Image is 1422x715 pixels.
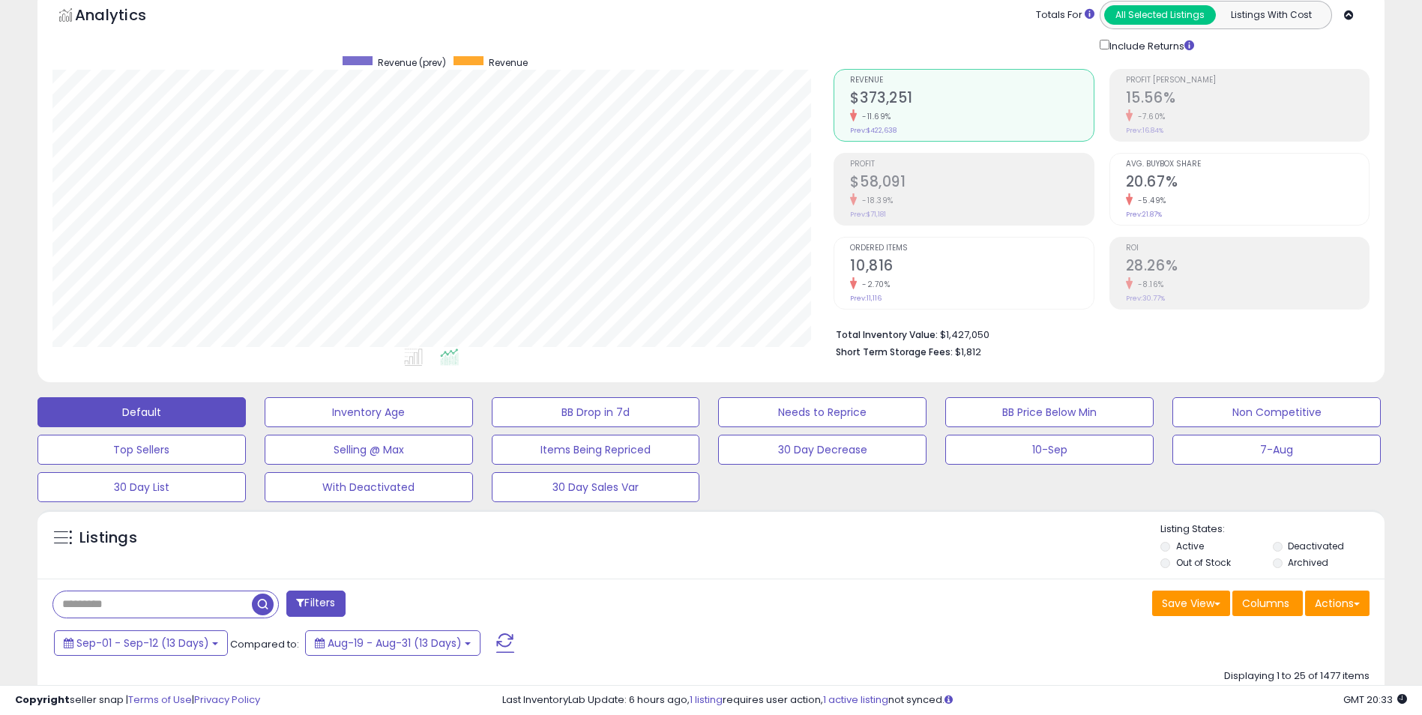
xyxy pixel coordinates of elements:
button: Columns [1232,591,1303,616]
button: Filters [286,591,345,617]
button: Selling @ Max [265,435,473,465]
small: Prev: $422,638 [850,126,897,135]
p: Listing States: [1160,522,1385,537]
span: ROI [1126,244,1369,253]
button: Inventory Age [265,397,473,427]
small: -7.60% [1133,111,1166,122]
span: Revenue [850,76,1093,85]
button: Actions [1305,591,1370,616]
label: Archived [1288,556,1328,569]
button: 7-Aug [1172,435,1381,465]
span: Revenue [489,56,528,69]
small: -5.49% [1133,195,1166,206]
span: 2025-09-12 20:33 GMT [1343,693,1407,707]
span: Ordered Items [850,244,1093,253]
small: Prev: 30.77% [1126,294,1165,303]
button: 30 Day Sales Var [492,472,700,502]
span: Columns [1242,596,1289,611]
span: Profit [PERSON_NAME] [1126,76,1369,85]
a: 1 active listing [823,693,888,707]
label: Out of Stock [1176,556,1231,569]
h2: 10,816 [850,257,1093,277]
span: Aug-19 - Aug-31 (13 Days) [328,636,462,651]
span: Avg. Buybox Share [1126,160,1369,169]
button: Listings With Cost [1215,5,1327,25]
button: BB Price Below Min [945,397,1154,427]
button: Aug-19 - Aug-31 (13 Days) [305,630,480,656]
button: With Deactivated [265,472,473,502]
small: Prev: $71,181 [850,210,886,219]
h2: 20.67% [1126,173,1369,193]
small: -8.16% [1133,279,1164,290]
button: Items Being Repriced [492,435,700,465]
h2: 15.56% [1126,89,1369,109]
strong: Copyright [15,693,70,707]
b: Total Inventory Value: [836,328,938,341]
label: Active [1176,540,1204,552]
span: Sep-01 - Sep-12 (13 Days) [76,636,209,651]
h5: Listings [79,528,137,549]
button: Needs to Reprice [718,397,927,427]
div: Totals For [1036,8,1094,22]
div: Last InventoryLab Update: 6 hours ago, requires user action, not synced. [502,693,1407,708]
h2: 28.26% [1126,257,1369,277]
a: Privacy Policy [194,693,260,707]
span: Profit [850,160,1093,169]
h5: Analytics [75,4,175,29]
b: Short Term Storage Fees: [836,346,953,358]
button: 10-Sep [945,435,1154,465]
small: -11.69% [857,111,891,122]
div: seller snap | | [15,693,260,708]
button: 30 Day List [37,472,246,502]
button: BB Drop in 7d [492,397,700,427]
button: Sep-01 - Sep-12 (13 Days) [54,630,228,656]
small: Prev: 16.84% [1126,126,1163,135]
li: $1,427,050 [836,325,1358,343]
button: Top Sellers [37,435,246,465]
h2: $373,251 [850,89,1093,109]
button: Default [37,397,246,427]
label: Deactivated [1288,540,1344,552]
span: Compared to: [230,637,299,651]
div: Displaying 1 to 25 of 1477 items [1224,669,1370,684]
a: 1 listing [690,693,723,707]
h2: $58,091 [850,173,1093,193]
small: Prev: 21.87% [1126,210,1162,219]
div: Include Returns [1088,37,1212,54]
button: Save View [1152,591,1230,616]
button: All Selected Listings [1104,5,1216,25]
small: -18.39% [857,195,894,206]
span: $1,812 [955,345,981,359]
span: Revenue (prev) [378,56,446,69]
button: Non Competitive [1172,397,1381,427]
small: -2.70% [857,279,890,290]
a: Terms of Use [128,693,192,707]
small: Prev: 11,116 [850,294,882,303]
button: 30 Day Decrease [718,435,927,465]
